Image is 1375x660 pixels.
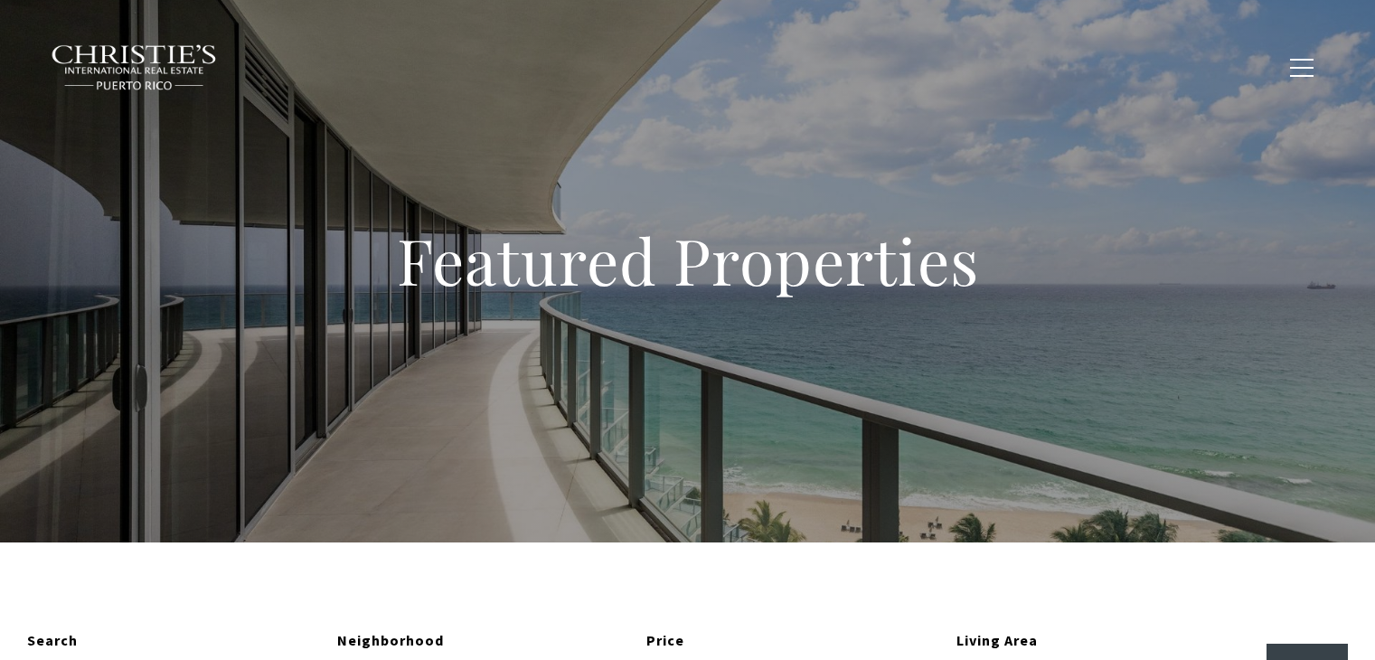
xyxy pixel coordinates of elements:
div: Price [646,629,943,653]
div: Living Area [956,629,1253,653]
div: Neighborhood [337,629,634,653]
h1: Featured Properties [281,221,1095,300]
img: Christie's International Real Estate black text logo [51,44,219,91]
div: Search [27,629,324,653]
